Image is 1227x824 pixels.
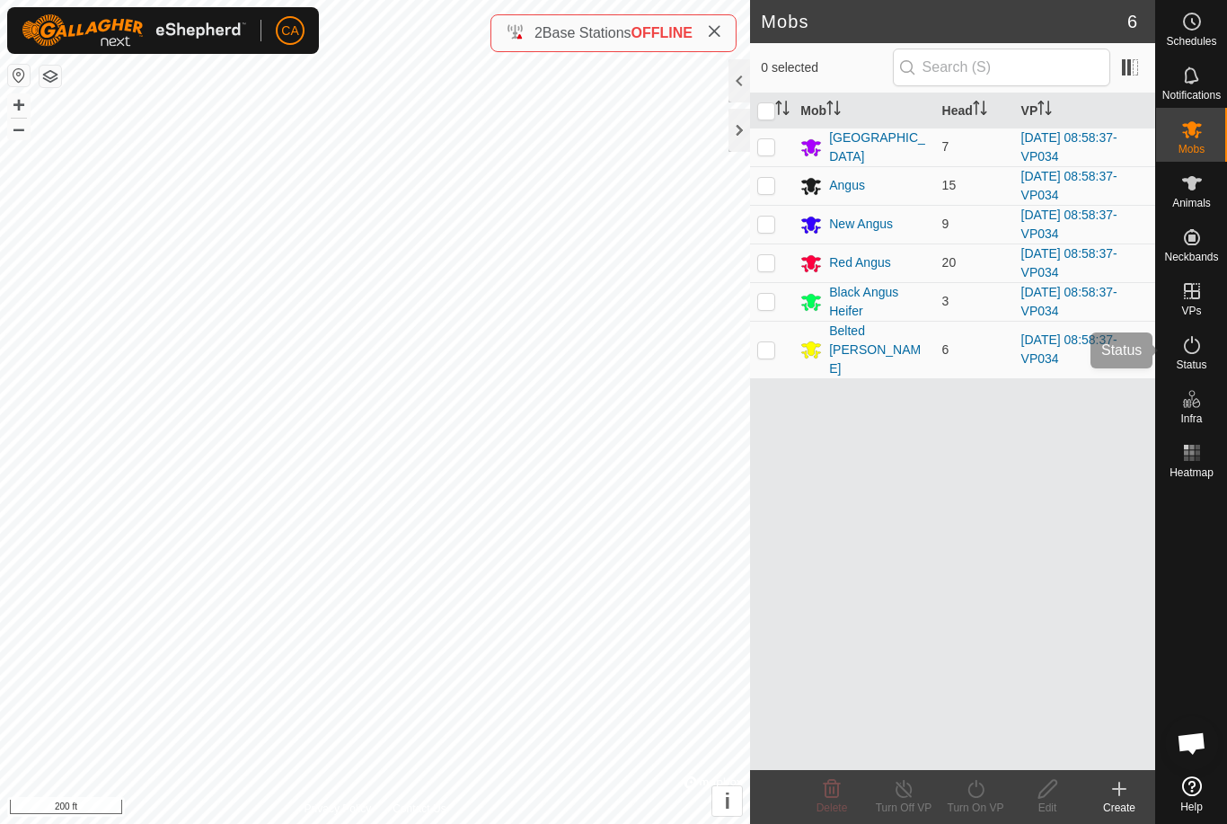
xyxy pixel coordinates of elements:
th: Mob [793,93,934,128]
span: 15 [942,178,957,192]
span: i [724,789,730,813]
span: Neckbands [1164,252,1218,262]
div: New Angus [829,215,893,234]
button: i [712,786,742,816]
div: Belted [PERSON_NAME] [829,322,927,378]
a: Contact Us [393,801,446,817]
a: Privacy Policy [305,801,372,817]
span: 20 [942,255,957,270]
p-sorticon: Activate to sort [775,103,790,118]
span: Schedules [1166,36,1216,47]
div: Turn On VP [940,800,1011,816]
span: Delete [817,802,848,814]
span: Infra [1180,413,1202,424]
span: CA [281,22,298,40]
div: Turn Off VP [868,800,940,816]
span: Base Stations [543,25,631,40]
th: VP [1014,93,1155,128]
span: 6 [1127,8,1137,35]
div: Angus [829,176,865,195]
span: Notifications [1162,90,1221,101]
span: 6 [942,342,949,357]
div: Open chat [1165,716,1219,770]
span: 9 [942,217,949,231]
a: [DATE] 08:58:37-VP034 [1021,285,1117,318]
a: Help [1156,769,1227,820]
a: [DATE] 08:58:37-VP034 [1021,169,1117,202]
button: + [8,94,30,116]
a: [DATE] 08:58:37-VP034 [1021,332,1117,366]
input: Search (S) [893,49,1110,86]
th: Head [935,93,1014,128]
span: 0 selected [761,58,892,77]
span: 2 [534,25,543,40]
h2: Mobs [761,11,1127,32]
button: Reset Map [8,65,30,86]
a: [DATE] 08:58:37-VP034 [1021,130,1117,164]
p-sorticon: Activate to sort [973,103,987,118]
a: [DATE] 08:58:37-VP034 [1021,208,1117,241]
span: Mobs [1178,144,1205,155]
div: Red Angus [829,253,891,272]
button: – [8,118,30,139]
span: Help [1180,802,1203,812]
span: OFFLINE [631,25,693,40]
span: Status [1176,359,1206,370]
a: [DATE] 08:58:37-VP034 [1021,246,1117,279]
p-sorticon: Activate to sort [1037,103,1052,118]
span: 7 [942,139,949,154]
div: Create [1083,800,1155,816]
span: Heatmap [1170,467,1214,478]
div: Black Angus Heifer [829,283,927,321]
div: Edit [1011,800,1083,816]
p-sorticon: Activate to sort [826,103,841,118]
img: Gallagher Logo [22,14,246,47]
span: Animals [1172,198,1211,208]
div: [GEOGRAPHIC_DATA] [829,128,927,166]
button: Map Layers [40,66,61,87]
span: VPs [1181,306,1201,316]
span: 3 [942,294,949,308]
